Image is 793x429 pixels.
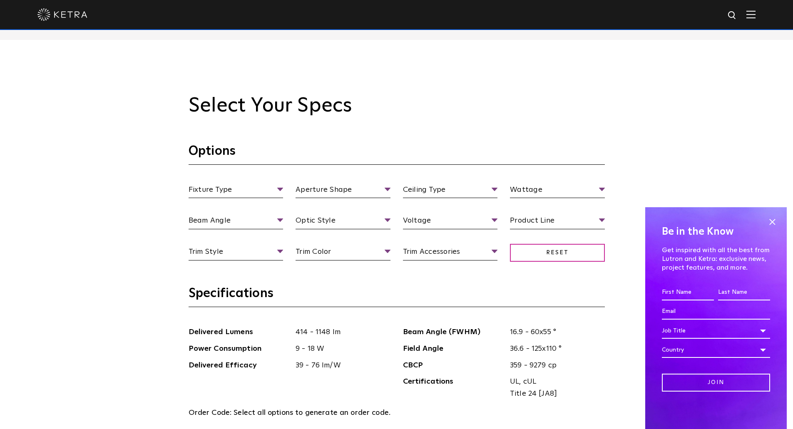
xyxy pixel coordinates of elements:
[662,304,770,320] input: Email
[296,184,390,198] span: Aperture Shape
[403,215,498,229] span: Voltage
[718,285,770,300] input: Last Name
[510,388,599,400] span: Title 24 [JA8]
[289,326,390,338] span: 414 - 1148 lm
[189,360,290,372] span: Delivered Efficacy
[189,326,290,338] span: Delivered Lumens
[189,409,232,417] span: Order Code:
[662,342,770,358] div: Country
[662,246,770,272] p: Get inspired with all the best from Lutron and Ketra: exclusive news, project features, and more.
[662,323,770,339] div: Job Title
[662,374,770,392] input: Join
[403,343,504,355] span: Field Angle
[403,246,498,260] span: Trim Accessories
[403,360,504,372] span: CBCP
[189,246,283,260] span: Trim Style
[189,215,283,229] span: Beam Angle
[510,215,605,229] span: Product Line
[403,376,504,400] span: Certifications
[403,184,498,198] span: Ceiling Type
[289,360,390,372] span: 39 - 76 lm/W
[189,343,290,355] span: Power Consumption
[37,8,87,21] img: ketra-logo-2019-white
[504,343,605,355] span: 36.6 - 125x110 °
[289,343,390,355] span: 9 - 18 W
[504,360,605,372] span: 359 - 9279 cp
[234,409,390,417] span: Select all options to generate an order code.
[504,326,605,338] span: 16.9 - 60x55 °
[510,184,605,198] span: Wattage
[662,224,770,240] h4: Be in the Know
[189,94,605,118] h2: Select Your Specs
[296,215,390,229] span: Optic Style
[746,10,756,18] img: Hamburger%20Nav.svg
[189,184,283,198] span: Fixture Type
[296,246,390,260] span: Trim Color
[403,326,504,338] span: Beam Angle (FWHM)
[189,285,605,307] h3: Specifications
[662,285,714,300] input: First Name
[189,143,605,165] h3: Options
[727,10,738,21] img: search icon
[510,244,605,262] span: Reset
[510,376,599,388] span: UL, cUL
